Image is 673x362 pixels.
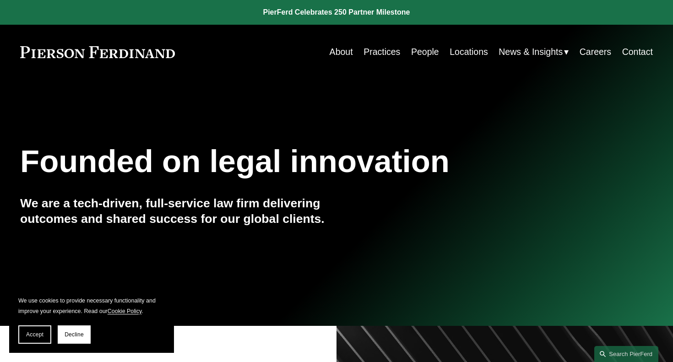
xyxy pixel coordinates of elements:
[9,286,174,353] section: Cookie banner
[18,296,165,316] p: We use cookies to provide necessary functionality and improve your experience. Read our .
[450,43,488,61] a: Locations
[20,196,336,227] h4: We are a tech-driven, full-service law firm delivering outcomes and shared success for our global...
[330,43,353,61] a: About
[18,325,51,344] button: Accept
[580,43,611,61] a: Careers
[499,43,569,61] a: folder dropdown
[26,331,43,338] span: Accept
[364,43,400,61] a: Practices
[411,43,439,61] a: People
[499,44,563,60] span: News & Insights
[65,331,84,338] span: Decline
[58,325,91,344] button: Decline
[622,43,653,61] a: Contact
[20,144,548,180] h1: Founded on legal innovation
[108,308,142,314] a: Cookie Policy
[594,346,658,362] a: Search this site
